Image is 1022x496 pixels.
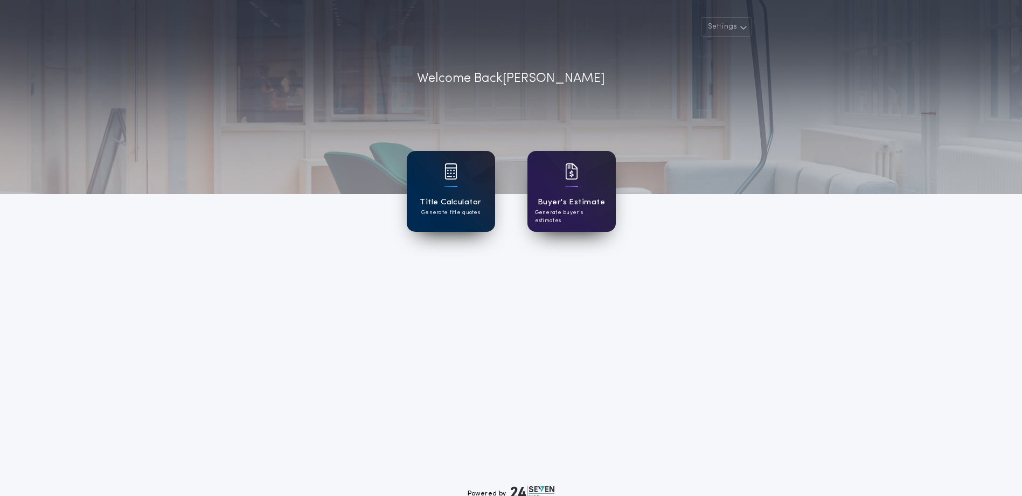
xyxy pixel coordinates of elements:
[421,209,480,217] p: Generate title quotes
[420,196,481,209] h1: Title Calculator
[444,163,457,180] img: card icon
[535,209,608,225] p: Generate buyer's estimates
[701,17,752,37] button: Settings
[538,196,605,209] h1: Buyer's Estimate
[407,151,495,232] a: card iconTitle CalculatorGenerate title quotes
[527,151,616,232] a: card iconBuyer's EstimateGenerate buyer's estimates
[417,69,605,88] p: Welcome Back [PERSON_NAME]
[565,163,578,180] img: card icon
